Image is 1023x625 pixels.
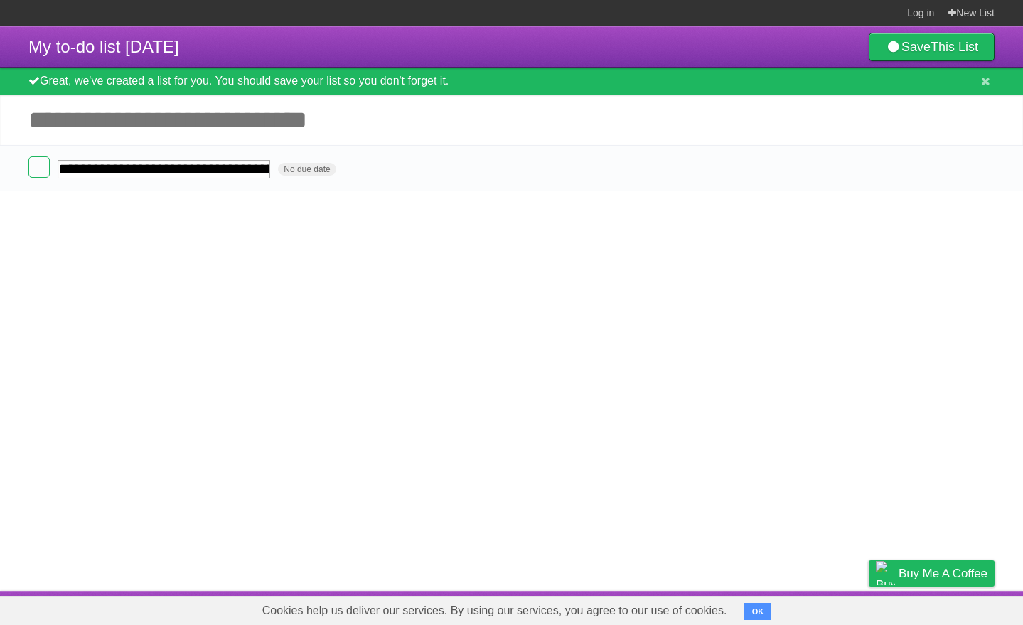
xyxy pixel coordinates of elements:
[727,594,784,621] a: Developers
[869,560,995,587] a: Buy me a coffee
[899,561,987,586] span: Buy me a coffee
[869,33,995,61] a: SaveThis List
[28,156,50,178] label: Done
[905,594,995,621] a: Suggest a feature
[248,597,741,625] span: Cookies help us deliver our services. By using our services, you agree to our use of cookies.
[850,594,887,621] a: Privacy
[876,561,895,585] img: Buy me a coffee
[28,37,179,56] span: My to-do list [DATE]
[680,594,709,621] a: About
[744,603,772,620] button: OK
[278,163,336,176] span: No due date
[931,40,978,54] b: This List
[802,594,833,621] a: Terms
